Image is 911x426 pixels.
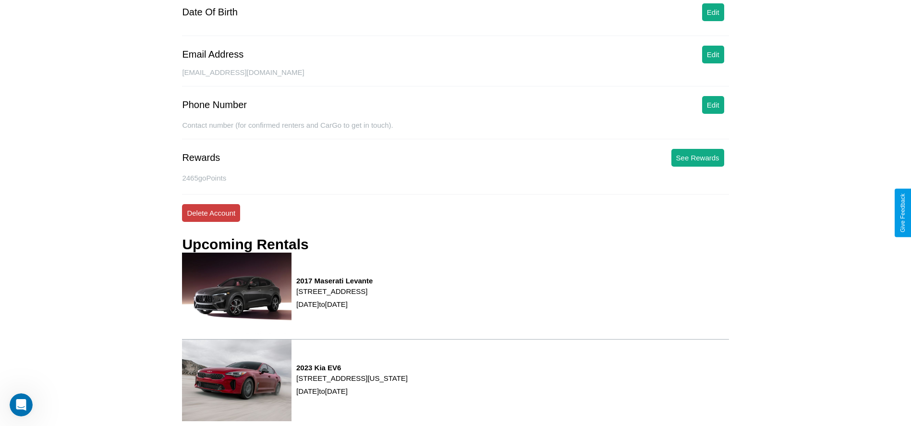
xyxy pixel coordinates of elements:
button: See Rewards [671,149,724,167]
iframe: Intercom live chat [10,393,33,416]
button: Delete Account [182,204,240,222]
h3: Upcoming Rentals [182,236,308,253]
div: Date Of Birth [182,7,238,18]
h3: 2017 Maserati Levante [296,277,373,285]
p: [STREET_ADDRESS][US_STATE] [296,372,408,385]
img: rental [182,340,292,422]
p: [DATE] to [DATE] [296,298,373,311]
p: [DATE] to [DATE] [296,385,408,398]
div: Email Address [182,49,243,60]
p: [STREET_ADDRESS] [296,285,373,298]
div: Give Feedback [899,194,906,232]
img: rental [182,253,292,334]
div: [EMAIL_ADDRESS][DOMAIN_NAME] [182,68,729,86]
div: Contact number (for confirmed renters and CarGo to get in touch). [182,121,729,139]
div: Phone Number [182,99,247,110]
div: Rewards [182,152,220,163]
button: Edit [702,96,724,114]
button: Edit [702,46,724,63]
button: Edit [702,3,724,21]
h3: 2023 Kia EV6 [296,364,408,372]
p: 2465 goPoints [182,171,729,184]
